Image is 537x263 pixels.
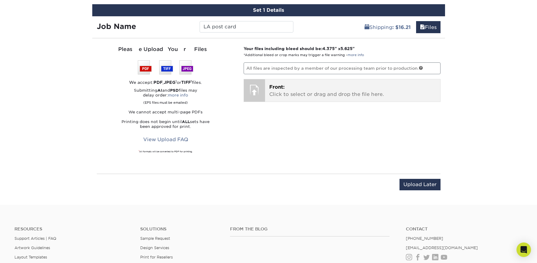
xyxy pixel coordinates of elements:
[170,88,179,93] strong: PSD
[140,246,169,250] a: Design Services
[269,84,436,98] p: Click to select or drag and drop the file here.
[97,110,235,115] p: We cannot accept multi-page PDFs
[244,62,441,74] p: All files are inspected by a member of our processing team prior to production.
[200,21,293,33] input: Enter a job name
[14,236,56,241] a: Support Articles | FAQ
[140,255,173,259] a: Print for Resellers
[406,246,478,250] a: [EMAIL_ADDRESS][DOMAIN_NAME]
[138,60,193,74] img: We accept: PSD, TIFF, or JPEG (JPG)
[244,46,355,51] strong: Your files including bleed should be: " x "
[175,79,177,83] sup: 1
[420,24,425,30] span: files
[168,93,188,97] a: more info
[140,236,170,241] a: Sample Request
[14,227,131,232] h4: Resources
[92,4,445,16] div: Set 1 Details
[97,119,235,129] p: Printing does not begin until sets have been approved for print.
[153,80,163,85] strong: PDF
[140,227,221,232] h4: Solutions
[392,24,411,30] b: : $16.21
[361,21,415,33] a: Shipping: $16.21
[97,22,136,31] strong: Job Name
[416,21,441,33] a: Files
[191,79,192,83] sup: 1
[182,119,190,124] strong: ALL
[365,24,369,30] span: shipping
[406,236,443,241] a: [PHONE_NUMBER]
[244,53,364,57] small: *Additional bleed or crop marks may trigger a file warning –
[164,80,175,85] strong: JPEG
[516,242,531,257] div: Open Intercom Messenger
[97,46,235,53] div: Please Upload Your Files
[97,150,235,153] div: All formats will be converted to PDF for printing.
[139,134,192,145] a: View Upload FAQ
[230,227,390,232] h4: From the Blog
[400,179,441,190] input: Upload Later
[406,227,523,232] a: Contact
[269,84,285,90] span: Front:
[143,98,188,105] small: (EPS files must be emailed)
[181,80,191,85] strong: TIFF
[340,46,352,51] span: 5.625
[322,46,335,51] span: 4.375
[157,88,162,93] strong: AI
[97,88,235,105] p: Submitting and files may delay order:
[97,79,235,85] div: We accept: , or files.
[348,53,364,57] a: more info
